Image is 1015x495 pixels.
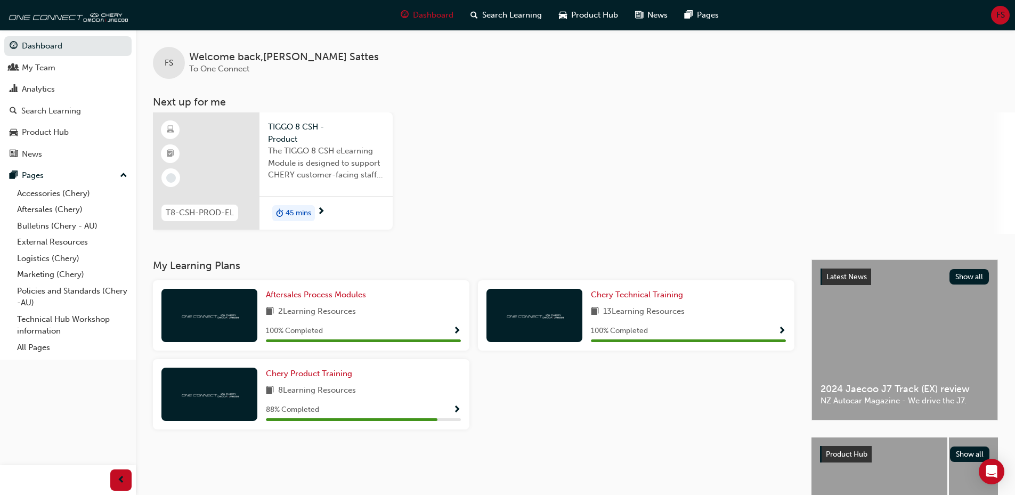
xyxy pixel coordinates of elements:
span: Product Hub [826,450,867,459]
span: 100 % Completed [266,325,323,337]
span: up-icon [120,169,127,183]
span: 100 % Completed [591,325,648,337]
span: car-icon [10,128,18,137]
span: T8-CSH-PROD-EL [166,207,234,219]
div: Analytics [22,83,55,95]
a: Policies and Standards (Chery -AU) [13,283,132,311]
span: prev-icon [117,474,125,487]
a: search-iconSearch Learning [462,4,550,26]
div: Product Hub [22,126,69,139]
span: Chery Technical Training [591,290,683,299]
span: NZ Autocar Magazine - We drive the J7. [821,395,989,407]
span: News [647,9,668,21]
span: booktick-icon [167,147,174,161]
span: people-icon [10,63,18,73]
a: Chery Product Training [266,368,356,380]
span: 45 mins [286,207,311,220]
span: Chery Product Training [266,369,352,378]
span: car-icon [559,9,567,22]
a: T8-CSH-PROD-ELTIGGO 8 CSH - ProductThe TIGGO 8 CSH eLearning Module is designed to support CHERY ... [153,112,393,230]
span: learningResourceType_ELEARNING-icon [167,123,174,137]
span: TIGGO 8 CSH - Product [268,121,384,145]
span: pages-icon [685,9,693,22]
button: Pages [4,166,132,185]
img: oneconnect [180,310,239,320]
a: Logistics (Chery) [13,250,132,267]
h3: Next up for me [136,96,1015,108]
a: car-iconProduct Hub [550,4,627,26]
a: Latest NewsShow all [821,269,989,286]
button: Show Progress [453,403,461,417]
div: My Team [22,62,55,74]
a: Aftersales Process Modules [266,289,370,301]
button: Show Progress [778,324,786,338]
span: Show Progress [778,327,786,336]
span: The TIGGO 8 CSH eLearning Module is designed to support CHERY customer-facing staff with the prod... [268,145,384,181]
span: 2024 Jaecoo J7 Track (EX) review [821,383,989,395]
div: Pages [22,169,44,182]
div: Open Intercom Messenger [979,459,1004,484]
span: search-icon [10,107,17,116]
span: Welcome back , [PERSON_NAME] Sattes [189,51,379,63]
img: oneconnect [505,310,564,320]
span: duration-icon [276,206,283,220]
span: Pages [697,9,719,21]
span: search-icon [470,9,478,22]
span: FS [996,9,1005,21]
a: News [4,144,132,164]
span: Product Hub [571,9,618,21]
a: Aftersales (Chery) [13,201,132,218]
span: Dashboard [413,9,453,21]
span: book-icon [266,384,274,397]
button: Show all [950,447,990,462]
span: chart-icon [10,85,18,94]
a: Dashboard [4,36,132,56]
span: Show Progress [453,405,461,415]
span: guage-icon [10,42,18,51]
span: news-icon [635,9,643,22]
a: guage-iconDashboard [392,4,462,26]
img: oneconnect [180,389,239,399]
div: Search Learning [21,105,81,117]
span: Aftersales Process Modules [266,290,366,299]
span: pages-icon [10,171,18,181]
a: Marketing (Chery) [13,266,132,283]
a: pages-iconPages [676,4,727,26]
a: Accessories (Chery) [13,185,132,202]
a: Latest NewsShow all2024 Jaecoo J7 Track (EX) reviewNZ Autocar Magazine - We drive the J7. [811,259,998,420]
span: book-icon [591,305,599,319]
a: Product HubShow all [820,446,989,463]
span: Search Learning [482,9,542,21]
button: Show all [949,269,989,285]
button: FS [991,6,1010,25]
a: Product Hub [4,123,132,142]
a: Bulletins (Chery - AU) [13,218,132,234]
a: news-iconNews [627,4,676,26]
span: FS [165,57,173,69]
a: External Resources [13,234,132,250]
span: Show Progress [453,327,461,336]
span: 88 % Completed [266,404,319,416]
span: 8 Learning Resources [278,384,356,397]
a: Analytics [4,79,132,99]
a: Search Learning [4,101,132,121]
a: Technical Hub Workshop information [13,311,132,339]
span: 2 Learning Resources [278,305,356,319]
h3: My Learning Plans [153,259,794,272]
div: News [22,148,42,160]
button: Show Progress [453,324,461,338]
a: Chery Technical Training [591,289,687,301]
span: 13 Learning Resources [603,305,685,319]
span: Latest News [826,272,867,281]
span: learningRecordVerb_NONE-icon [166,173,176,183]
span: news-icon [10,150,18,159]
button: DashboardMy TeamAnalyticsSearch LearningProduct HubNews [4,34,132,166]
span: To One Connect [189,64,249,74]
span: guage-icon [401,9,409,22]
span: book-icon [266,305,274,319]
a: My Team [4,58,132,78]
img: oneconnect [5,4,128,26]
span: next-icon [317,207,325,217]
